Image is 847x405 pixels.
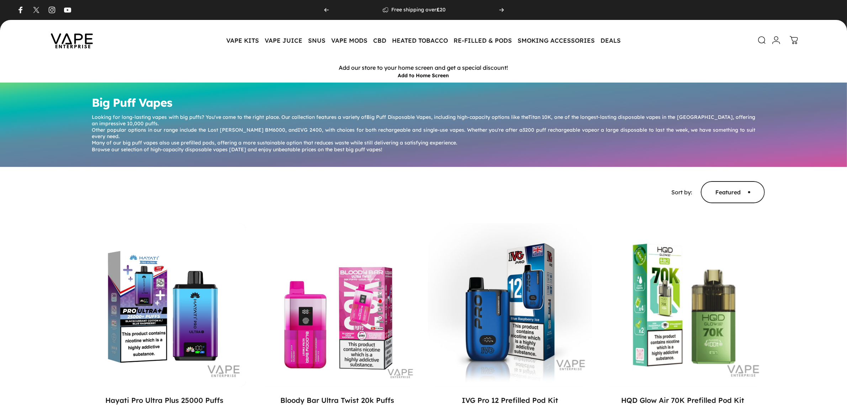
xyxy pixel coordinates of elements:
a: Lost [PERSON_NAME] BM6000 [206,127,286,133]
span: 3200 puff rechargeable vape [523,127,594,133]
a: 0 items [786,32,802,48]
span: Other popular options in our range include the [92,127,206,133]
img: Vape Enterprise [40,23,104,57]
a: Bloody Bar Ultra Twist 20k Puffs [255,223,419,388]
strong: £ [436,6,440,13]
iframe: chat widget [7,377,30,398]
summary: RE-FILLED & PODS [451,33,515,48]
img: Bloody Bar Ultra-Twist 20k [255,223,419,388]
a: HQD Glow Air 70K Prefilled Pod Kit [621,396,744,405]
a: Titan 10K [528,114,551,120]
span: , including high-capacity options like the [431,114,529,120]
a: Hayati Pro Ultra Plus 25000 Puffs [82,223,247,388]
h1: Big Puff Vapes [92,97,755,108]
p: Add our store to your home screen and get a special discount! [2,64,845,72]
summary: CBD [370,33,389,48]
span: Many of our big puff vapes also use prefilled pods, offering a more sustainable option that reduc... [92,140,457,146]
summary: SNUS [305,33,328,48]
img: Hayati Pro Ultra Plus 25000 puffs vape kit Blackcurrant Cotton K and Blue Raspberry flavour 20mg [81,223,246,388]
summary: SMOKING ACCESSORIES [515,33,598,48]
a: Big Puff Disposable Vapes [366,114,431,120]
span: or a large disposable to last the week, we have something to suit every need. [92,127,755,140]
a: IVG Pro 12 Prefilled Pod Kit [462,396,558,405]
span: , and [286,127,298,133]
summary: VAPE MODS [328,33,370,48]
button: Add to Home Screen [398,72,449,79]
a: HQD Glow Air 70K Prefilled Pod Kit [600,223,765,388]
img: HQD Glow vape device and packaging on a white background [600,223,765,388]
span: , with choices for both rechargeable and single-use vapes. Whether you're after a [322,127,523,133]
img: IVG Pro 12 Prefilled Pod Kit [428,223,592,388]
nav: Primary [223,33,624,48]
p: Free shipping over 20 [391,7,446,13]
summary: HEATED TOBACCO [389,33,451,48]
summary: VAPE KITS [223,33,262,48]
span: Sort by: [671,189,692,196]
span: Looking for long-lasting vapes with big puffs? You've come to the right place. Our collection fea... [92,114,366,120]
a: Hayati Pro Ultra Plus 25000 Puffs [105,396,223,405]
img: Hayati Pro Ultra Plus 25000 puffs vape kit Blue Razz Cherry flavour 20mg [246,223,410,388]
span: , one of the longest-lasting disposable vapes in the [GEOGRAPHIC_DATA], offering an impressive 10... [92,114,755,127]
summary: VAPE JUICE [262,33,305,48]
a: Bloody Bar Ultra Twist 20k Puffs [280,396,394,405]
span: Browse our selection of high-capacity disposable vapes [DATE] and enjoy unbeatable prices on the ... [92,146,382,153]
span: Lost [PERSON_NAME] BM6000 [208,127,286,133]
a: IVG 2400 [298,127,322,133]
a: DEALS [598,33,624,48]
